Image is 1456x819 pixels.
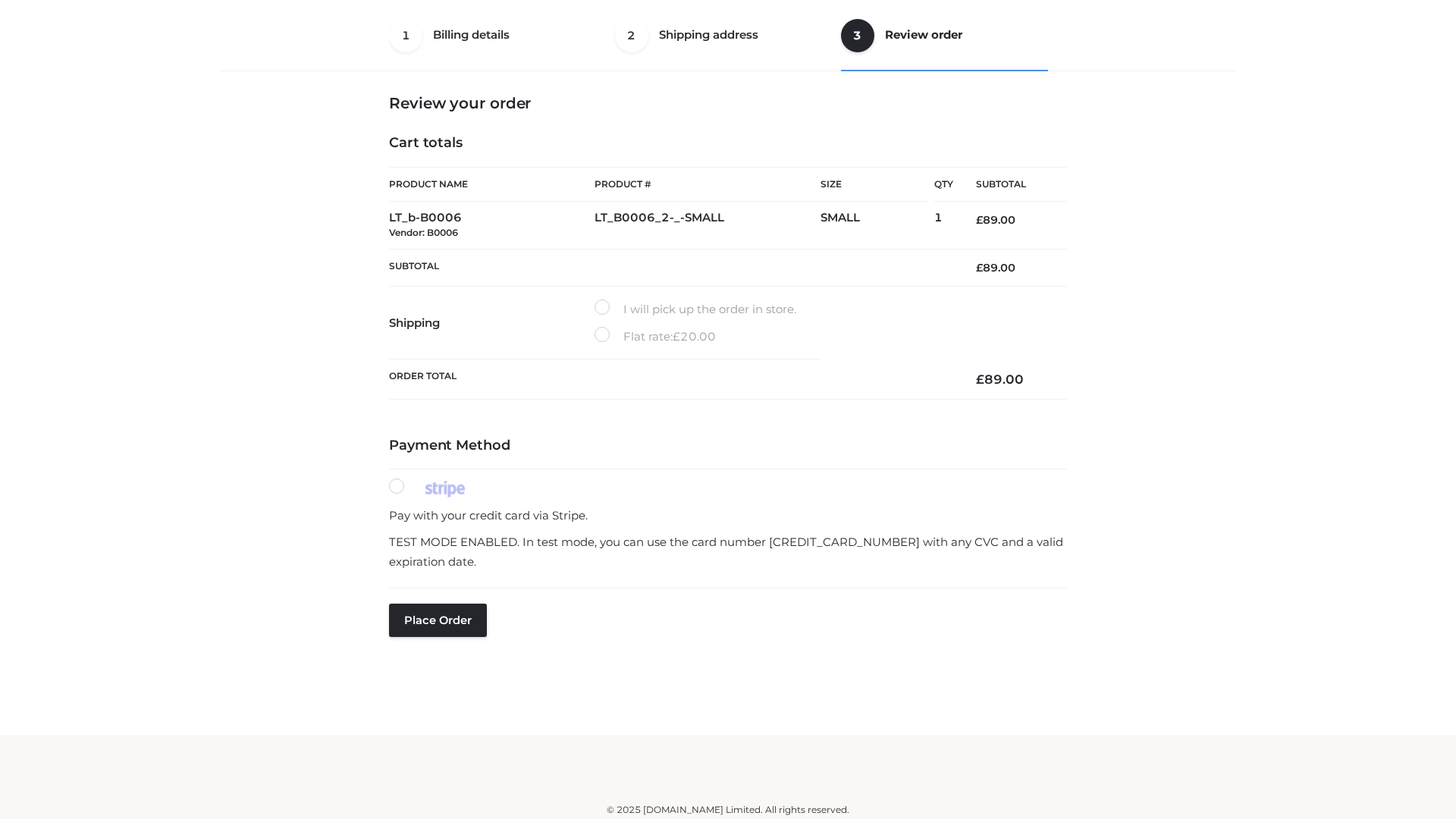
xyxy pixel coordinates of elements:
bdi: 20.00 [673,329,716,344]
th: Qty [934,167,953,202]
span: £ [976,261,983,275]
label: I will pick up the order in store. [595,300,796,319]
small: Vendor: B0006 [389,227,458,238]
div: © 2025 [DOMAIN_NAME] Limited. All rights reserved. [225,802,1231,817]
td: 1 [934,202,953,249]
bdi: 89.00 [976,261,1015,275]
th: Product Name [389,167,595,202]
bdi: 89.00 [976,372,1024,387]
th: Size [821,168,927,202]
h3: Review your order [389,94,1067,112]
td: LT_b-B0006 [389,202,595,249]
span: £ [673,329,680,344]
td: LT_B0006_2-_-SMALL [595,202,821,249]
th: Product # [595,167,821,202]
button: Place order [389,604,487,637]
h4: Cart totals [389,135,1067,152]
bdi: 89.00 [976,213,1015,227]
label: Flat rate: [595,327,716,347]
h4: Payment Method [389,438,1067,454]
td: SMALL [821,202,934,249]
span: £ [976,213,983,227]
th: Shipping [389,287,595,359]
p: TEST MODE ENABLED. In test mode, you can use the card number [CREDIT_CARD_NUMBER] with any CVC an... [389,532,1067,571]
th: Order Total [389,359,953,400]
th: Subtotal [953,168,1067,202]
p: Pay with your credit card via Stripe. [389,506,1067,526]
th: Subtotal [389,249,953,286]
span: £ [976,372,984,387]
